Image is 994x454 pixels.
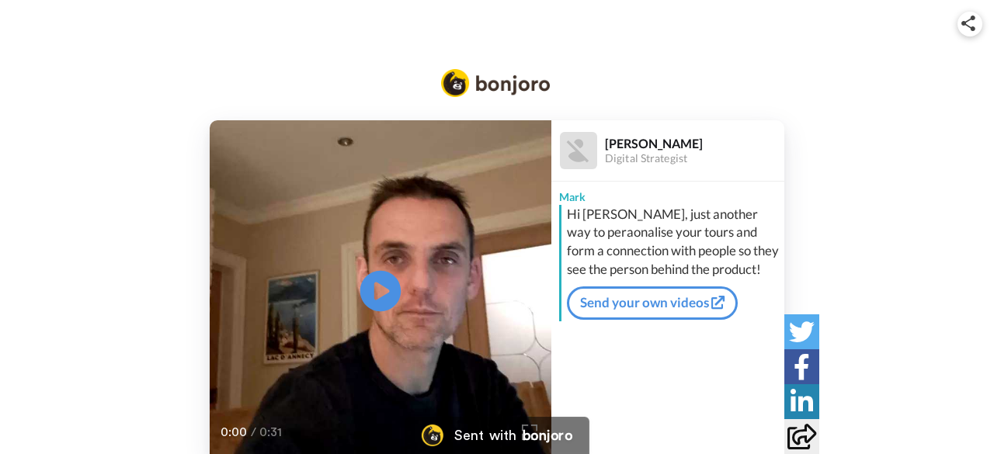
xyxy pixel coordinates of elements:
img: Bonjoro Logo [422,425,443,446]
div: [PERSON_NAME] [605,136,784,151]
span: / [251,423,256,442]
img: Bonjoro Logo [441,69,550,97]
div: Sent with [454,428,516,442]
div: Mark [551,182,784,205]
a: Send your own videos [567,286,738,319]
img: Profile Image [560,132,597,169]
div: bonjoro [523,428,572,442]
div: Digital Strategist [605,152,784,165]
span: 0:31 [259,423,287,442]
span: 0:00 [221,423,248,442]
img: ic_share.svg [961,16,975,31]
div: Hi [PERSON_NAME], just another way to peraonalise your tours and form a connection with people so... [567,205,780,279]
a: Bonjoro LogoSent withbonjoro [405,417,589,454]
